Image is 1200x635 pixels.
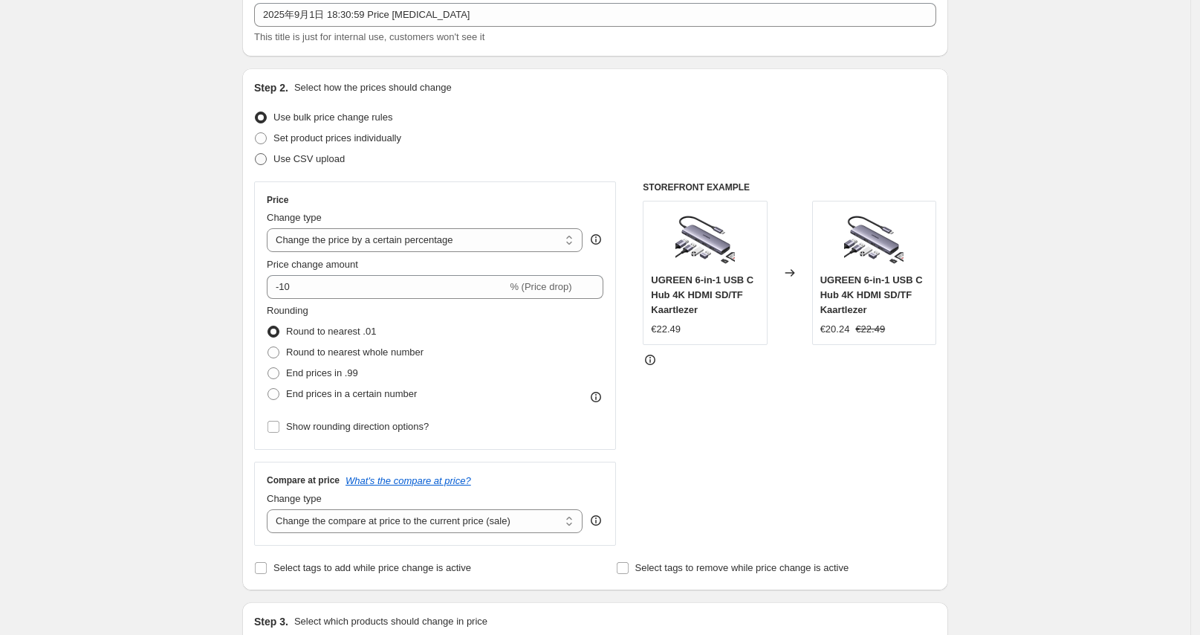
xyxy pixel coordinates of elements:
[675,209,735,268] img: ugreen-6-in-1-usb-c-hub-4k-hdmi-sdtf-kaartlezer-662552_80x.png
[254,80,288,95] h2: Step 2.
[273,112,392,123] span: Use bulk price change rules
[286,346,424,358] span: Round to nearest whole number
[844,209,904,268] img: ugreen-6-in-1-usb-c-hub-4k-hdmi-sdtf-kaartlezer-662552_80x.png
[286,367,358,378] span: End prices in .99
[588,513,603,528] div: help
[635,562,849,573] span: Select tags to remove while price change is active
[820,322,850,337] div: €20.24
[286,388,417,399] span: End prices in a certain number
[267,212,322,223] span: Change type
[254,614,288,629] h2: Step 3.
[510,281,571,292] span: % (Price drop)
[286,421,429,432] span: Show rounding direction options?
[254,31,484,42] span: This title is just for internal use, customers won't see it
[294,614,487,629] p: Select which products should change in price
[651,274,753,315] span: UGREEN 6-in-1 USB C Hub 4K HDMI SD/TF Kaartlezer
[267,474,340,486] h3: Compare at price
[267,305,308,316] span: Rounding
[651,322,681,337] div: €22.49
[273,153,345,164] span: Use CSV upload
[267,275,507,299] input: -15
[267,259,358,270] span: Price change amount
[588,232,603,247] div: help
[346,475,471,486] button: What's the compare at price?
[286,326,376,337] span: Round to nearest .01
[267,493,322,504] span: Change type
[273,132,401,144] span: Set product prices individually
[820,274,923,315] span: UGREEN 6-in-1 USB C Hub 4K HDMI SD/TF Kaartlezer
[273,562,471,573] span: Select tags to add while price change is active
[294,80,452,95] p: Select how the prices should change
[254,3,936,27] input: 30% off holiday sale
[855,322,885,337] strike: €22.49
[267,194,288,206] h3: Price
[643,181,936,193] h6: STOREFRONT EXAMPLE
